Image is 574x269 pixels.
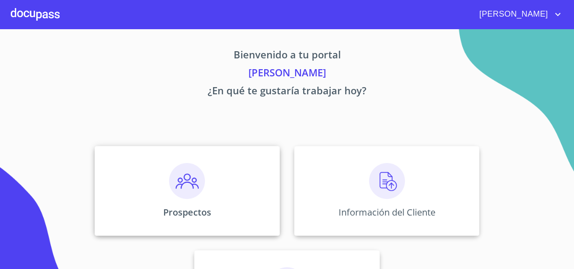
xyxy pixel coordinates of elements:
img: carga.png [369,163,405,199]
button: account of current user [473,7,563,22]
p: Información del Cliente [339,206,435,218]
p: ¿En qué te gustaría trabajar hoy? [11,83,563,101]
p: [PERSON_NAME] [11,65,563,83]
span: [PERSON_NAME] [473,7,552,22]
p: Prospectos [163,206,211,218]
img: prospectos.png [169,163,205,199]
p: Bienvenido a tu portal [11,47,563,65]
